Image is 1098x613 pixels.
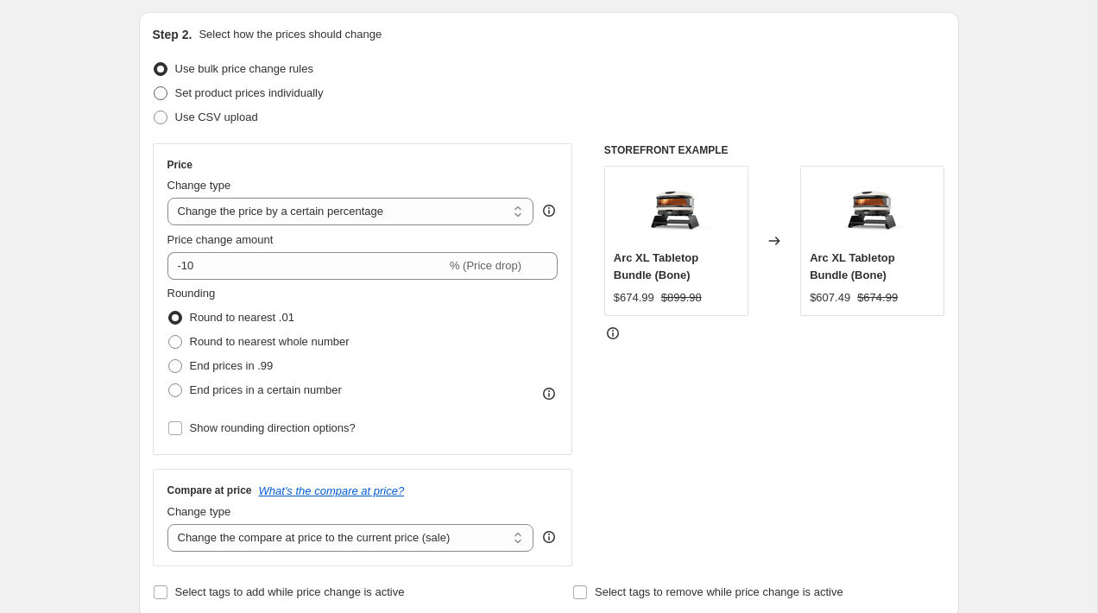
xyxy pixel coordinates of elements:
[167,233,274,246] span: Price change amount
[810,251,894,281] span: Arc XL Tabletop Bundle (Bone)
[175,86,324,99] span: Set product prices individually
[259,484,405,497] button: What's the compare at price?
[153,26,192,43] h2: Step 2.
[190,421,356,434] span: Show rounding direction options?
[838,175,907,244] img: Arc_XL_Booster_-_Bone_-_C_2_80x.png
[167,179,231,192] span: Change type
[857,289,898,306] strike: $674.99
[450,259,521,272] span: % (Price drop)
[614,251,698,281] span: Arc XL Tabletop Bundle (Bone)
[167,252,446,280] input: -15
[175,585,405,598] span: Select tags to add while price change is active
[190,311,294,324] span: Round to nearest .01
[641,175,710,244] img: Arc_XL_Booster_-_Bone_-_C_2_80x.png
[190,359,274,372] span: End prices in .99
[540,528,558,546] div: help
[175,62,313,75] span: Use bulk price change rules
[167,483,252,497] h3: Compare at price
[661,289,702,306] strike: $899.98
[540,202,558,219] div: help
[167,287,216,300] span: Rounding
[604,143,945,157] h6: STOREFRONT EXAMPLE
[175,111,258,123] span: Use CSV upload
[190,335,350,348] span: Round to nearest whole number
[190,383,342,396] span: End prices in a certain number
[167,505,231,518] span: Change type
[810,289,850,306] div: $607.49
[167,158,192,172] h3: Price
[614,289,654,306] div: $674.99
[595,585,843,598] span: Select tags to remove while price change is active
[199,26,382,43] p: Select how the prices should change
